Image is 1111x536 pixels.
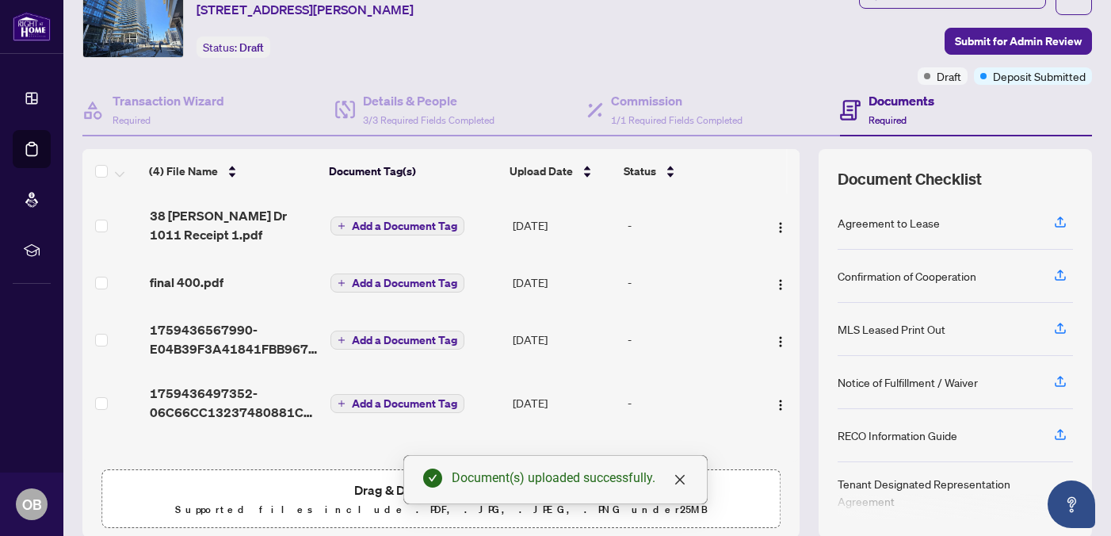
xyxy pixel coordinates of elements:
td: [DATE] [506,308,621,371]
h4: Details & People [363,91,494,110]
span: 1759436567990-E04B39F3A41841FBB967DF6D28C85B3F.jpeg [150,320,318,358]
div: - [628,216,754,234]
span: 1759436497352-06C66CC13237480881C7B3544E8865DB.jpeg [150,384,318,422]
span: Submit for Admin Review [955,29,1082,54]
h4: Documents [869,91,934,110]
button: Logo [768,390,793,415]
div: Document(s) uploaded successfully. [452,469,688,488]
span: Drag & Drop orUpload FormsSupported files include .PDF, .JPG, .JPEG, .PNG under25MB [102,470,780,529]
h4: Transaction Wizard [113,91,224,110]
span: OB [22,493,42,515]
span: Draft [937,67,961,85]
td: [DATE] [506,257,621,308]
div: MLS Leased Print Out [838,320,945,338]
button: Add a Document Tag [330,216,464,236]
img: Logo [774,335,787,348]
span: plus [338,279,346,287]
p: Supported files include .PDF, .JPG, .JPEG, .PNG under 25 MB [112,500,770,519]
span: Draft [239,40,264,55]
span: check-circle [423,469,442,488]
button: Add a Document Tag [330,274,464,293]
span: close [674,473,686,486]
button: Logo [768,212,793,238]
span: plus [338,222,346,230]
div: Notice of Fulfillment / Waiver [838,373,978,391]
th: Document Tag(s) [323,149,503,193]
span: plus [338,400,346,408]
button: Add a Document Tag [330,331,464,350]
span: final 400.pdf [150,273,223,292]
button: Add a Document Tag [330,273,464,293]
th: Upload Date [503,149,617,193]
a: Close [671,471,689,488]
div: Tenant Designated Representation Agreement [838,475,1035,510]
span: 38 [PERSON_NAME] Dr 1011 Receipt 1.pdf [150,206,318,244]
img: logo [13,12,51,41]
div: - [628,331,754,348]
th: Status [617,149,756,193]
span: Required [113,114,151,126]
div: Status: [197,36,270,58]
img: Logo [774,221,787,234]
div: - [628,274,754,291]
button: Add a Document Tag [330,393,464,414]
button: Add a Document Tag [330,394,464,413]
span: Status [624,163,656,180]
span: Required [869,114,907,126]
img: Logo [774,278,787,291]
span: plus [338,336,346,344]
span: Upload Date [510,163,573,180]
span: Add a Document Tag [352,335,457,346]
span: Drag & Drop or [354,480,529,500]
span: Deposit Submitted [993,67,1086,85]
div: Confirmation of Cooperation [838,267,976,285]
button: Logo [768,327,793,352]
span: Add a Document Tag [352,278,457,289]
span: (4) File Name [149,163,218,180]
button: Add a Document Tag [330,216,464,235]
td: [DATE] [506,371,621,435]
span: Document Checklist [838,168,982,190]
span: 3/3 Required Fields Completed [363,114,494,126]
td: [DATE] [506,193,621,257]
button: Add a Document Tag [330,330,464,350]
h4: Commission [611,91,743,110]
img: Logo [774,399,787,412]
button: Submit for Admin Review [945,28,1092,55]
span: 1/1 Required Fields Completed [611,114,743,126]
button: Open asap [1048,480,1095,528]
th: (4) File Name [143,149,322,193]
div: - [628,394,754,412]
div: RECO Information Guide [838,427,957,444]
span: Add a Document Tag [352,220,457,232]
span: Add a Document Tag [352,398,457,409]
button: Logo [768,270,793,295]
div: Agreement to Lease [838,214,940,232]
